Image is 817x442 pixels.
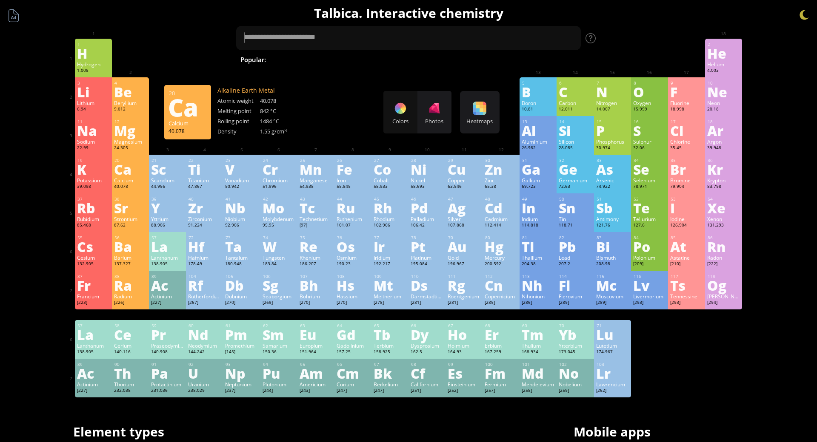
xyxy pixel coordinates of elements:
h1: Talbica. Interactive chemistry [68,4,749,22]
div: Ti [188,162,221,176]
div: Cl [670,124,703,137]
div: 126.904 [670,222,703,229]
div: Krypton [707,177,740,184]
div: 54 [708,196,740,202]
div: Titanium [188,177,221,184]
div: 84 [634,235,666,241]
div: 11 [77,119,110,125]
div: 127.6 [633,222,666,229]
div: Magnesium [114,138,147,145]
div: Vanadium [225,177,258,184]
div: 30 [485,158,517,163]
div: 27 [374,158,406,163]
div: Silver [448,215,480,222]
div: 85 [671,235,703,241]
div: Zn [485,162,517,176]
div: Helium [707,61,740,68]
div: Xe [707,201,740,215]
div: Chlorine [670,138,703,145]
div: 16 [634,119,666,125]
div: 47 [448,196,480,202]
div: 4 [114,80,147,86]
div: 106.42 [411,222,443,229]
div: 4.003 [707,68,740,74]
div: 79 [448,235,480,241]
div: 32 [559,158,591,163]
div: Ca [114,162,147,176]
div: 2 [708,42,740,47]
div: Palladium [411,215,443,222]
div: [97] [300,222,332,229]
div: 52 [634,196,666,202]
div: Ru [337,201,369,215]
span: HCl [423,54,445,65]
div: 45 [374,196,406,202]
div: Mo [263,201,295,215]
div: Rhodium [374,215,406,222]
div: 20.18 [707,106,740,113]
div: Selenium [633,177,666,184]
div: 8 [634,80,666,86]
div: Sc [151,162,184,176]
div: 55.845 [337,184,369,190]
div: 20 [169,89,207,97]
div: 6.94 [77,106,110,113]
div: 842 °C [260,107,303,115]
div: 44 [337,196,369,202]
div: 1484 °C [260,117,303,125]
div: Sodium [77,138,110,145]
div: N [596,85,629,99]
div: At [670,240,703,253]
div: Kr [707,162,740,176]
div: 121.76 [596,222,629,229]
div: Arsenic [596,177,629,184]
div: Bismuth [596,254,629,261]
div: Beryllium [114,99,147,106]
div: 39 [151,196,184,202]
div: Alkaline Earth Metal [217,86,303,94]
div: Mercury [485,254,517,261]
div: Chromium [263,177,295,184]
div: 34 [634,158,666,163]
div: 54.938 [300,184,332,190]
div: P [596,124,629,137]
div: Atomic weight [217,97,260,105]
div: 57 [151,235,184,241]
div: Iron [337,177,369,184]
div: 29 [448,158,480,163]
div: Cr [263,162,295,176]
div: 85.468 [77,222,110,229]
div: Rb [77,201,110,215]
div: 40.078 [260,97,303,105]
div: Se [633,162,666,176]
div: Sb [596,201,629,215]
div: 14 [559,119,591,125]
div: Na [77,124,110,137]
div: Oxygen [633,99,666,106]
div: 58.693 [411,184,443,190]
div: Fe [337,162,369,176]
div: Boron [522,99,554,106]
div: Tungsten [263,254,295,261]
div: Niobium [225,215,258,222]
div: 18.998 [670,106,703,113]
div: 51 [597,196,629,202]
div: 33 [597,158,629,163]
div: 20 [114,158,147,163]
div: Tl [522,240,554,253]
div: 19 [77,158,110,163]
div: Lithium [77,99,110,106]
div: 30.974 [596,145,629,152]
sup: 3 [284,127,287,133]
div: W [263,240,295,253]
div: Ta [225,240,258,253]
div: 87.62 [114,222,147,229]
div: H [77,46,110,60]
div: Scandium [151,177,184,184]
div: 28.085 [559,145,591,152]
div: Re [300,240,332,253]
div: As [596,162,629,176]
div: 41 [226,196,258,202]
div: Cu [448,162,480,176]
div: 44.956 [151,184,184,190]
